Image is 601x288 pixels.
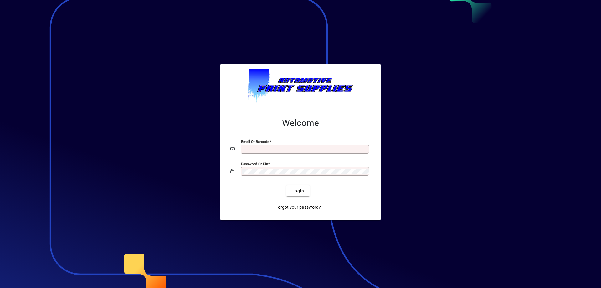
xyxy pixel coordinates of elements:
[241,139,269,144] mat-label: Email or Barcode
[230,118,371,128] h2: Welcome
[241,162,268,166] mat-label: Password or Pin
[291,188,304,194] span: Login
[286,185,309,196] button: Login
[273,202,323,213] a: Forgot your password?
[275,204,321,211] span: Forgot your password?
